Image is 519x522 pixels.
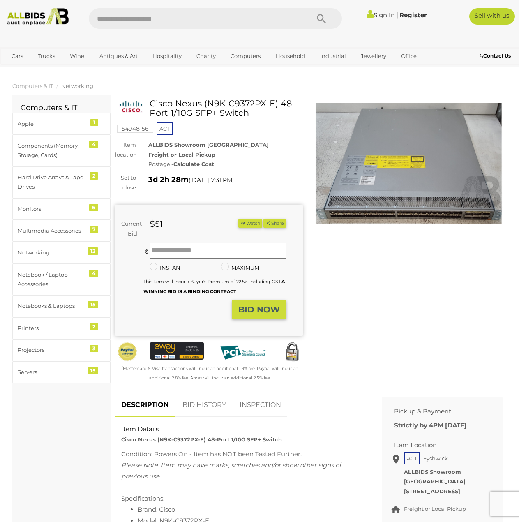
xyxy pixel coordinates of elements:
[301,8,342,29] button: Search
[119,99,301,118] h1: Cisco Nexus (N9K-C9372PX-E) 48-Port 1/10G SFP+ Switch
[480,53,511,59] b: Contact Us
[232,300,286,319] button: BID NOW
[121,448,363,460] div: Condition: Powers On - Item has NOT been Tested Further.
[6,63,34,76] a: Sports
[117,342,138,362] img: Official PayPal Seal
[88,367,98,374] div: 15
[12,166,111,198] a: Hard Drive Arrays & Tape Drives 2
[32,49,60,63] a: Trucks
[12,361,111,383] a: Servers 15
[394,421,467,429] b: Strictly by 4PM [DATE]
[117,125,153,132] a: 54948-56
[12,295,111,317] a: Notebooks & Laptops 15
[394,442,478,449] h2: Item Location
[18,248,85,257] div: Networking
[117,125,153,133] mark: 54948-56
[38,63,107,76] a: [GEOGRAPHIC_DATA]
[315,49,351,63] a: Industrial
[121,436,282,443] strong: Cisco Nexus (N9K-C9372PX-E) 48-Port 1/10G SFP+ Switch
[121,461,341,480] span: Please Note: Item may have marks, scratches and/or show other signs of previous use.
[396,49,422,63] a: Office
[88,247,98,255] div: 12
[109,140,142,159] div: Item location
[18,301,85,311] div: Notebooks & Laptops
[138,504,363,515] li: Brand: Cisco
[404,488,460,494] strong: [STREET_ADDRESS]
[143,279,285,294] small: This Item will incur a Buyer's Premium of 22.5% including GST.
[90,119,98,126] div: 1
[90,323,98,330] div: 2
[121,426,363,433] h2: Item Details
[12,264,111,296] a: Notebook / Laptop Accessories 4
[238,219,262,228] li: Watch this item
[115,393,175,417] a: DESCRIPTION
[12,317,111,339] a: Printers 2
[12,242,111,263] a: Networking 12
[18,173,85,192] div: Hard Drive Arrays & Tape Drives
[216,342,270,363] img: PCI DSS compliant
[221,263,259,273] label: MAXIMUM
[18,141,85,160] div: Components (Memory, Storage, Cards)
[157,122,173,135] span: ACT
[88,301,98,308] div: 15
[191,49,221,63] a: Charity
[355,49,392,63] a: Jewellery
[115,219,143,238] div: Current Bid
[18,345,85,355] div: Projectors
[109,173,142,192] div: Set to close
[89,270,98,277] div: 4
[404,452,420,464] span: ACT
[65,49,90,63] a: Wine
[18,367,85,377] div: Servers
[18,204,85,214] div: Monitors
[89,141,98,148] div: 4
[94,49,143,63] a: Antiques & Art
[18,270,85,289] div: Notebook / Laptop Accessories
[148,159,302,169] div: Postage -
[404,469,466,485] strong: ALLBIDS Showroom [GEOGRAPHIC_DATA]
[18,119,85,129] div: Apple
[90,345,98,352] div: 3
[148,141,269,148] strong: ALLBIDS Showroom [GEOGRAPHIC_DATA]
[282,342,302,363] img: Secured by Rapid SSL
[12,135,111,166] a: Components (Memory, Storage, Cards) 4
[148,151,215,158] strong: Freight or Local Pickup
[61,83,93,89] a: Networking
[18,323,85,333] div: Printers
[399,11,427,19] a: Register
[421,453,450,464] span: Fyshwick
[190,176,232,184] span: [DATE] 7:31 PM
[469,8,515,25] a: Sell with us
[176,393,232,417] a: BID HISTORY
[12,198,111,220] a: Monitors 6
[270,49,311,63] a: Household
[6,49,28,63] a: Cars
[480,51,513,60] a: Contact Us
[122,366,298,381] small: Mastercard & Visa transactions will incur an additional 1.9% fee. Paypal will incur an additional...
[150,263,183,273] label: INSTANT
[89,204,98,211] div: 6
[404,506,466,512] span: Freight or Local Pickup
[90,172,98,180] div: 2
[12,220,111,242] a: Multimedia Accessories 7
[147,49,187,63] a: Hospitality
[238,219,262,228] button: Watch
[238,305,280,314] strong: BID NOW
[150,342,203,360] img: eWAY Payment Gateway
[148,175,189,184] strong: 3d 2h 28m
[173,161,214,167] strong: Calculate Cost
[18,226,85,236] div: Multimedia Accessories
[367,11,395,19] a: Sign In
[150,219,163,229] strong: $51
[394,408,478,415] h2: Pickup & Payment
[4,8,72,25] img: Allbids.com.au
[12,113,111,135] a: Apple 1
[233,393,287,417] a: INSPECTION
[12,83,53,89] a: Computers & IT
[225,49,266,63] a: Computers
[143,279,285,294] b: A WINNING BID IS A BINDING CONTRACT
[21,104,102,112] h2: Computers & IT
[90,226,98,233] div: 7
